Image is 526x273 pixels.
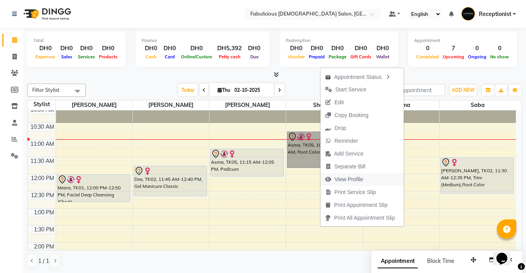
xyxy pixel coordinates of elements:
span: Block Time [427,257,454,264]
div: Meera, TK01, 12:00 PM-12:50 PM, Facial Deep Cleansing (Short) [57,175,130,202]
span: Print All Appointment Slip [334,214,395,222]
span: Today [178,84,198,96]
span: [PERSON_NAME] [56,100,132,110]
span: Filter Stylist [32,87,60,93]
span: Print Appointment Slip [334,201,388,209]
div: 1:30 PM [32,226,56,234]
span: Saba [440,100,516,110]
span: Edit [334,98,344,107]
iframe: chat widget [493,242,518,265]
div: Finance [142,37,264,44]
div: DH0 [142,44,160,53]
span: Upcoming [441,54,466,59]
div: DH0 [160,44,179,53]
div: DH0 [327,44,348,53]
div: 0 [466,44,488,53]
div: Appointment [414,37,511,44]
span: Copy Booking [334,111,368,119]
input: 2025-10-02 [232,84,271,96]
div: Asma, TK05, 11:15 AM-12:05 PM, Pedicure [211,149,283,176]
span: Online/Custom [179,54,214,59]
span: [PERSON_NAME] [209,100,286,110]
span: 1 / 1 [38,257,49,265]
div: 0 [488,44,511,53]
div: DH0 [57,44,76,53]
div: 2:00 PM [32,243,56,251]
span: Gift Cards [348,54,373,59]
span: Petty cash [217,54,243,59]
div: 0 [414,44,441,53]
div: 12:30 PM [29,191,56,199]
div: DH0 [33,44,57,53]
div: DH0 [245,44,264,53]
img: printall.png [325,215,331,221]
span: ADD NEW [452,87,475,93]
span: Print Service Slip [334,188,376,196]
div: Stylist [28,100,56,108]
div: DH0 [286,44,307,53]
span: Start Service [335,86,366,94]
img: add-service.png [325,151,331,157]
span: Shaheen [286,100,362,110]
div: Redemption [286,37,392,44]
span: Receptionist [479,10,511,18]
span: Expenses [33,54,57,59]
input: Search Appointment [377,84,445,96]
img: apt_status.png [325,74,331,80]
span: Separate Bill [334,163,365,171]
div: DH5,392 [214,44,245,53]
span: Reminder [334,137,358,145]
div: 7 [441,44,466,53]
div: DH0 [373,44,392,53]
div: DH0 [97,44,120,53]
img: logo [20,3,73,25]
span: No show [488,54,511,59]
div: DH0 [179,44,214,53]
span: Sales [59,54,74,59]
span: Products [97,54,120,59]
span: Due [248,54,260,59]
button: ADD NEW [450,85,477,96]
span: Thu [216,87,232,93]
span: Wallet [374,54,391,59]
img: printapt.png [325,202,331,208]
span: Ongoing [466,54,488,59]
div: 1:00 PM [32,208,56,217]
span: Prepaid [307,54,327,59]
span: Voucher [286,54,307,59]
div: Dee, TK02, 11:45 AM-12:40 PM, Gel Manicure Classic [134,166,207,196]
span: Card [163,54,177,59]
div: DH0 [307,44,327,53]
img: Receptionist [461,7,475,21]
span: Drop [334,124,346,132]
span: Services [76,54,97,59]
span: Completed [414,54,441,59]
span: View Profile [334,175,363,184]
span: Cash [144,54,158,59]
span: Add Service [334,150,363,158]
div: 12:00 PM [29,174,56,182]
div: Appointment Status [320,70,404,83]
div: [PERSON_NAME], TK02, 11:30 AM-12:35 PM, Trim (Medium),Root Color [441,157,514,193]
div: Total [33,37,120,44]
div: 11:00 AM [29,140,56,148]
span: [PERSON_NAME] [133,100,209,110]
span: Appointment [378,254,418,268]
span: Package [327,54,348,59]
div: 10:30 AM [29,123,56,131]
div: DH0 [348,44,373,53]
div: 11:30 AM [29,157,56,165]
div: DH0 [76,44,97,53]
